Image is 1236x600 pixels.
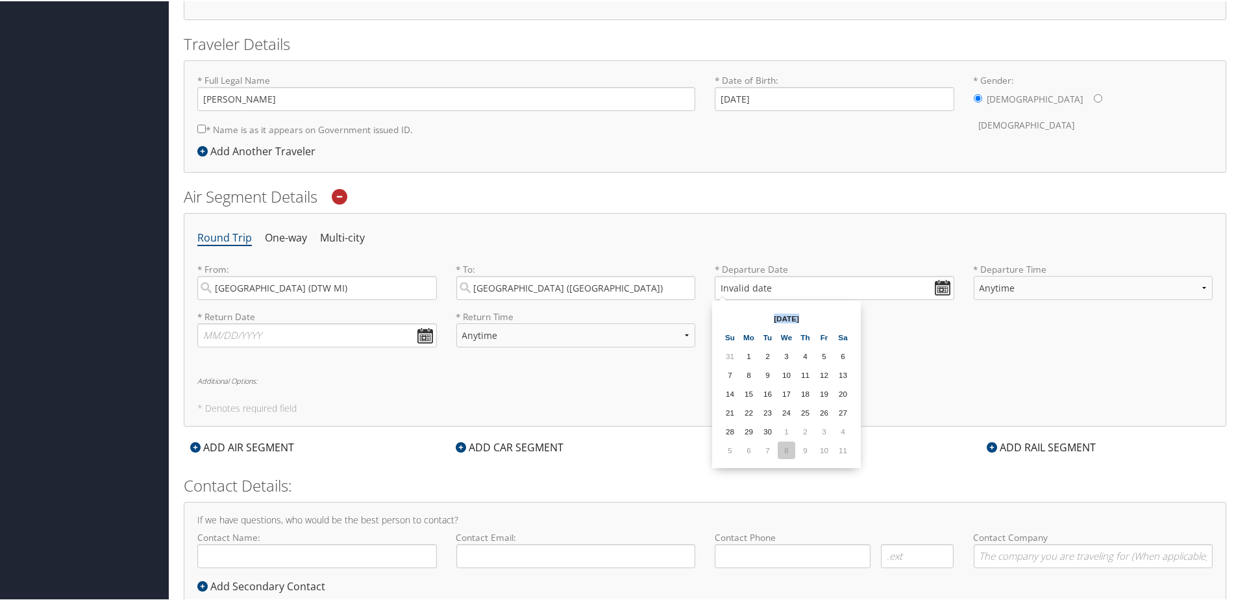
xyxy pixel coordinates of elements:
td: 1 [778,421,795,439]
th: Sa [834,327,852,345]
input: MM/DD/YYYY [197,322,437,346]
li: Multi-city [320,225,365,249]
td: 17 [778,384,795,401]
li: One-way [265,225,307,249]
td: 6 [834,346,852,364]
td: 12 [815,365,833,382]
h6: Additional Options: [197,376,1213,383]
td: 10 [815,440,833,458]
input: Contact Email: [456,543,696,567]
div: ADD CAR SEGMENT [449,438,570,454]
th: We [778,327,795,345]
h2: Traveler Details [184,32,1226,54]
td: 19 [815,384,833,401]
label: * Date of Birth: [715,73,954,110]
td: 6 [740,440,758,458]
td: 9 [759,365,776,382]
td: 7 [759,440,776,458]
label: [DEMOGRAPHIC_DATA] [987,86,1083,110]
td: 4 [834,421,852,439]
label: * Gender: [974,73,1213,137]
label: Contact Email: [456,530,696,567]
div: ADD RAIL SEGMENT [980,438,1102,454]
input: * Gender:[DEMOGRAPHIC_DATA][DEMOGRAPHIC_DATA] [974,93,982,101]
input: MM/DD/YYYY [715,275,954,299]
th: Su [721,327,739,345]
td: 3 [778,346,795,364]
td: 24 [778,403,795,420]
td: 1 [740,346,758,364]
td: 21 [721,403,739,420]
th: Tu [759,327,776,345]
label: Contact Phone [715,530,954,543]
td: 26 [815,403,833,420]
label: * Return Date [197,309,437,322]
td: 9 [797,440,814,458]
label: * Full Legal Name [197,73,695,110]
label: Contact Name: [197,530,437,567]
h2: Air Segment Details [184,184,1226,206]
label: Contact Company [974,530,1213,567]
input: * Full Legal Name [197,86,695,110]
li: Round Trip [197,225,252,249]
td: 5 [815,346,833,364]
th: [DATE] [740,308,833,326]
th: Mo [740,327,758,345]
td: 29 [740,421,758,439]
td: 27 [834,403,852,420]
label: * Name is as it appears on Government issued ID. [197,116,413,140]
input: City or Airport Code [456,275,696,299]
td: 18 [797,384,814,401]
td: 7 [721,365,739,382]
td: 31 [721,346,739,364]
input: .ext [881,543,954,567]
td: 16 [759,384,776,401]
td: 11 [834,440,852,458]
input: City or Airport Code [197,275,437,299]
div: ADD AIR SEGMENT [184,438,301,454]
input: Contact Company [974,543,1213,567]
td: 15 [740,384,758,401]
td: 30 [759,421,776,439]
td: 28 [721,421,739,439]
td: 3 [815,421,833,439]
input: * Date of Birth: [715,86,954,110]
label: [DEMOGRAPHIC_DATA] [979,112,1075,136]
td: 25 [797,403,814,420]
td: 8 [740,365,758,382]
input: * Name is as it appears on Government issued ID. [197,123,206,132]
td: 23 [759,403,776,420]
h2: Contact Details: [184,473,1226,495]
td: 14 [721,384,739,401]
td: 22 [740,403,758,420]
td: 4 [797,346,814,364]
td: 20 [834,384,852,401]
label: * From: [197,262,437,299]
th: Th [797,327,814,345]
td: 2 [797,421,814,439]
th: Fr [815,327,833,345]
td: 13 [834,365,852,382]
label: * Departure Date [715,262,954,275]
label: * Departure Time [974,262,1213,309]
label: * Return Time [456,309,696,322]
h5: * Denotes required field [197,403,1213,412]
input: * Gender:[DEMOGRAPHIC_DATA][DEMOGRAPHIC_DATA] [1094,93,1102,101]
td: 11 [797,365,814,382]
h4: If we have questions, who would be the best person to contact? [197,514,1213,523]
input: Contact Name: [197,543,437,567]
td: 5 [721,440,739,458]
td: 8 [778,440,795,458]
td: 10 [778,365,795,382]
div: Add Secondary Contact [197,577,332,593]
select: * Departure Time [974,275,1213,299]
div: Add Another Traveler [197,142,322,158]
label: * To: [456,262,696,299]
td: 2 [759,346,776,364]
